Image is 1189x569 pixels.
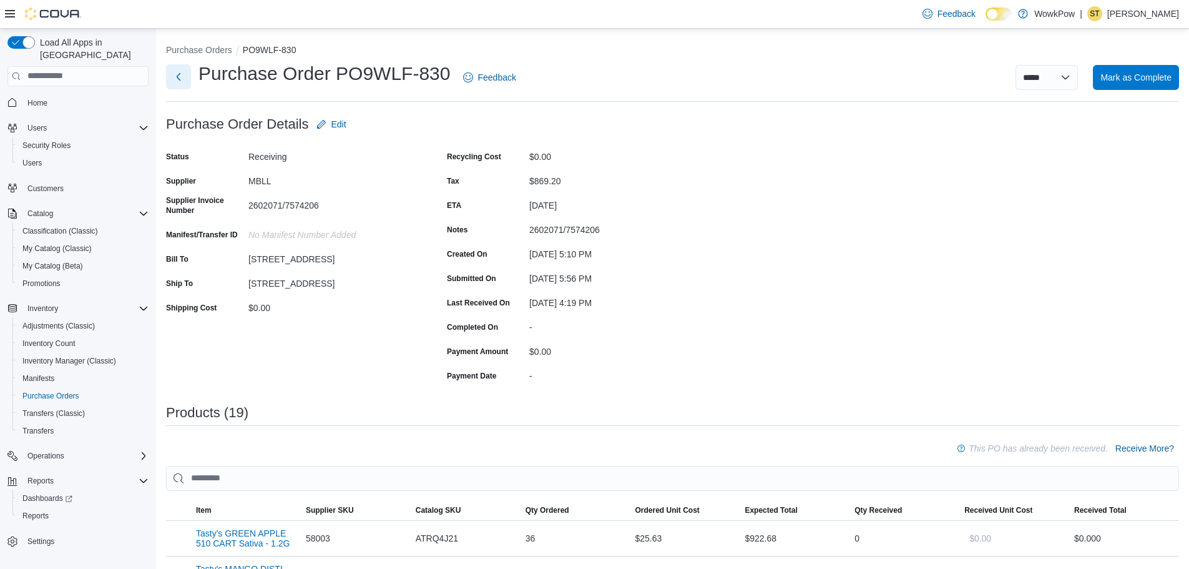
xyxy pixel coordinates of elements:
a: Transfers (Classic) [17,406,90,421]
span: Dashboards [17,491,149,506]
span: Transfers [22,426,54,436]
button: Received Total [1069,500,1179,520]
a: Home [22,96,52,111]
label: Supplier [166,176,196,186]
span: Received Unit Cost [964,505,1032,515]
button: Users [2,119,154,137]
label: Payment Amount [447,347,508,357]
span: Transfers (Classic) [22,408,85,418]
span: Mark as Complete [1100,71,1172,84]
a: Purchase Orders [17,388,84,403]
button: PO9WLF-830 [243,45,296,55]
a: Dashboards [12,490,154,507]
button: Manifests [12,370,154,387]
button: Adjustments (Classic) [12,317,154,335]
span: Reports [17,508,149,523]
span: Promotions [17,276,149,291]
button: Mark as Complete [1093,65,1179,90]
span: Catalog [27,209,53,219]
button: Expected Total [740,500,849,520]
div: [DATE] 5:56 PM [529,269,697,284]
button: Reports [2,472,154,490]
button: Inventory [22,301,63,316]
button: Inventory Count [12,335,154,352]
label: Shipping Cost [166,303,217,313]
span: Reports [27,476,54,486]
label: Bill To [166,254,188,264]
div: $0.00 [529,342,697,357]
label: Payment Date [447,371,496,381]
div: No Manifest Number added [248,225,416,240]
span: Expected Total [745,505,797,515]
span: My Catalog (Beta) [17,259,149,274]
a: Transfers [17,423,59,438]
button: Ordered Unit Cost [630,500,740,520]
div: 0 [849,526,959,551]
span: Load All Apps in [GEOGRAPHIC_DATA] [35,36,149,61]
a: Dashboards [17,491,77,506]
button: Operations [2,447,154,465]
span: My Catalog (Classic) [17,241,149,256]
button: My Catalog (Beta) [12,257,154,275]
label: Tax [447,176,459,186]
label: Submitted On [447,274,496,284]
span: Home [27,98,47,108]
label: Status [166,152,189,162]
label: Supplier Invoice Number [166,195,243,215]
button: Inventory Manager (Classic) [12,352,154,370]
button: Edit [311,112,351,137]
button: Catalog [2,205,154,222]
span: Qty Received [854,505,902,515]
div: - [529,366,697,381]
a: Inventory Count [17,336,81,351]
a: Reports [17,508,54,523]
span: Users [22,158,42,168]
button: Next [166,64,191,89]
span: Classification (Classic) [22,226,98,236]
button: My Catalog (Classic) [12,240,154,257]
a: Customers [22,181,69,196]
div: Receiving [248,147,416,162]
button: Promotions [12,275,154,292]
button: Reports [12,507,154,525]
span: Operations [27,451,64,461]
nav: An example of EuiBreadcrumbs [166,44,1179,59]
p: WowkPow [1034,6,1075,21]
span: $0.00 [969,532,991,545]
div: 36 [521,526,630,551]
div: $869.20 [529,171,697,186]
span: Home [22,95,149,111]
button: Operations [22,448,69,463]
div: [DATE] 5:10 PM [529,244,697,259]
span: Classification (Classic) [17,224,149,239]
span: Inventory Manager (Classic) [17,354,149,369]
button: Classification (Classic) [12,222,154,240]
span: Security Roles [17,138,149,153]
span: Feedback [937,7,976,20]
div: $0.00 [248,298,416,313]
span: My Catalog (Classic) [22,244,92,254]
span: Settings [22,533,149,549]
span: Users [27,123,47,133]
span: Transfers [17,423,149,438]
label: Manifest/Transfer ID [166,230,238,240]
button: Customers [2,179,154,197]
button: Inventory [2,300,154,317]
button: $0.00 [964,526,996,551]
button: Users [22,121,52,136]
button: Receive More? [1110,436,1179,461]
span: Inventory Count [17,336,149,351]
button: Transfers [12,422,154,440]
button: Tasty's GREEN APPLE 510 CART Sativa - 1.2G [196,528,296,548]
span: Catalog SKU [416,505,461,515]
span: Receive More? [1115,442,1174,455]
a: Manifests [17,371,59,386]
div: $25.63 [630,526,740,551]
label: ETA [447,200,461,210]
p: | [1080,6,1082,21]
span: Ordered Unit Cost [635,505,700,515]
span: Users [22,121,149,136]
span: Inventory Manager (Classic) [22,356,116,366]
button: Received Unit Cost [959,500,1069,520]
